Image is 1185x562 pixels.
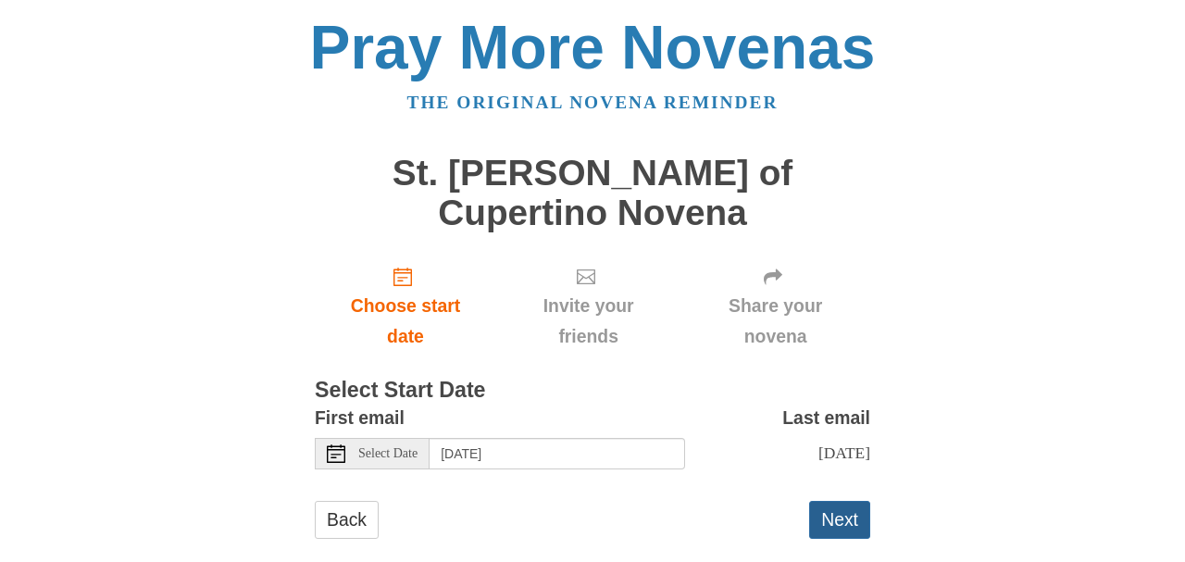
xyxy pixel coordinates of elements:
label: Last email [782,403,870,433]
a: Choose start date [315,251,496,361]
div: Click "Next" to confirm your start date first. [680,251,870,361]
h3: Select Start Date [315,379,870,403]
span: Select Date [358,447,418,460]
span: Choose start date [333,291,478,352]
h1: St. [PERSON_NAME] of Cupertino Novena [315,154,870,232]
a: The original novena reminder [407,93,779,112]
button: Next [809,501,870,539]
a: Pray More Novenas [310,13,876,81]
div: Click "Next" to confirm your start date first. [496,251,680,361]
label: First email [315,403,405,433]
a: Back [315,501,379,539]
span: Share your novena [699,291,852,352]
span: [DATE] [818,443,870,462]
span: Invite your friends [515,291,662,352]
